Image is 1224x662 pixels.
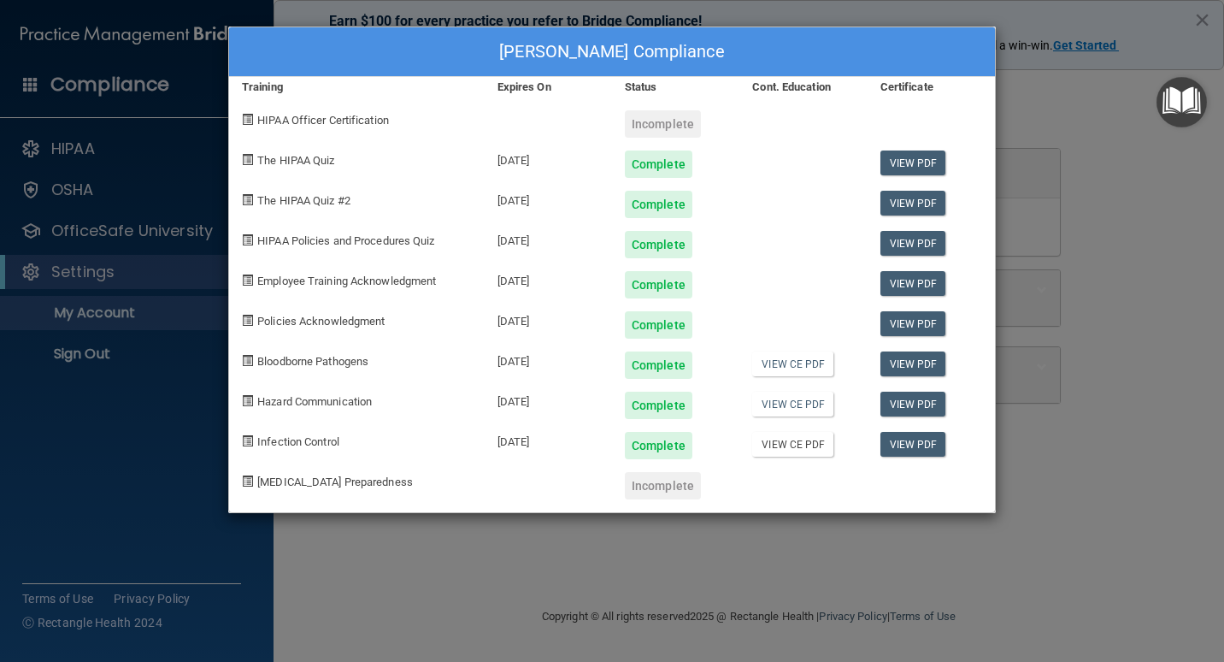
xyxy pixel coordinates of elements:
div: [DATE] [485,339,612,379]
span: Policies Acknowledgment [257,315,385,328]
div: Complete [625,271,692,298]
div: [PERSON_NAME] Compliance [229,27,995,77]
a: View PDF [880,392,946,417]
span: The HIPAA Quiz #2 [257,194,350,207]
div: Cont. Education [739,77,867,98]
a: View CE PDF [752,352,833,376]
div: Complete [625,231,692,258]
span: The HIPAA Quiz [257,154,334,167]
div: Incomplete [625,472,701,499]
span: Hazard Communication [257,395,372,408]
div: [DATE] [485,218,612,258]
a: View CE PDF [752,432,833,457]
div: Complete [625,432,692,459]
button: Open Resource Center [1156,77,1207,127]
div: Certificate [868,77,995,98]
div: [DATE] [485,178,612,218]
a: View PDF [880,311,946,336]
span: Infection Control [257,435,339,448]
div: [DATE] [485,258,612,298]
a: View PDF [880,271,946,296]
div: Training [229,77,485,98]
div: [DATE] [485,419,612,459]
div: Status [612,77,739,98]
a: View PDF [880,191,946,216]
a: View PDF [880,432,946,457]
a: View PDF [880,352,946,376]
a: View CE PDF [752,392,833,417]
span: HIPAA Policies and Procedures Quiz [257,234,434,247]
div: [DATE] [485,298,612,339]
a: View PDF [880,151,946,175]
div: [DATE] [485,379,612,419]
a: View PDF [880,231,946,256]
div: Complete [625,151,692,178]
div: Expires On [485,77,612,98]
span: [MEDICAL_DATA] Preparedness [257,476,413,488]
span: Employee Training Acknowledgment [257,275,436,287]
div: Complete [625,191,692,218]
div: Complete [625,352,692,379]
span: Bloodborne Pathogens [257,355,368,368]
div: Incomplete [625,110,701,138]
div: Complete [625,392,692,419]
div: [DATE] [485,138,612,178]
span: HIPAA Officer Certification [257,114,389,127]
div: Complete [625,311,692,339]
